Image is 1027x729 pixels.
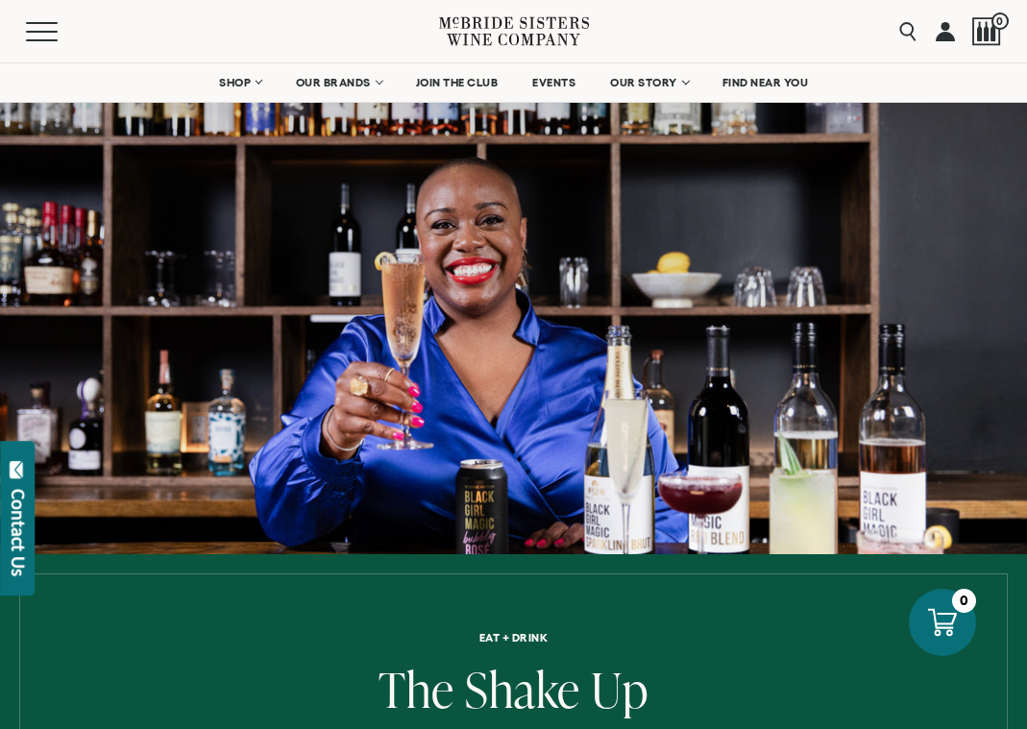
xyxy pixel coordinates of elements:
span: 0 [991,12,1009,30]
span: Up [591,656,648,722]
span: OUR BRANDS [296,76,371,89]
a: FIND NEAR YOU [710,63,821,102]
span: FIND NEAR YOU [722,76,809,89]
span: SHOP [219,76,252,89]
a: EVENTS [520,63,588,102]
span: JOIN THE CLUB [416,76,499,89]
a: JOIN THE CLUB [403,63,511,102]
span: The [379,656,454,722]
button: Mobile Menu Trigger [26,22,95,41]
a: OUR STORY [598,63,700,102]
div: Contact Us [9,489,28,576]
span: Shake [465,656,580,722]
span: EVENTS [532,76,575,89]
span: OUR STORY [610,76,677,89]
a: SHOP [207,63,274,102]
a: OUR BRANDS [283,63,394,102]
div: 0 [952,589,976,613]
